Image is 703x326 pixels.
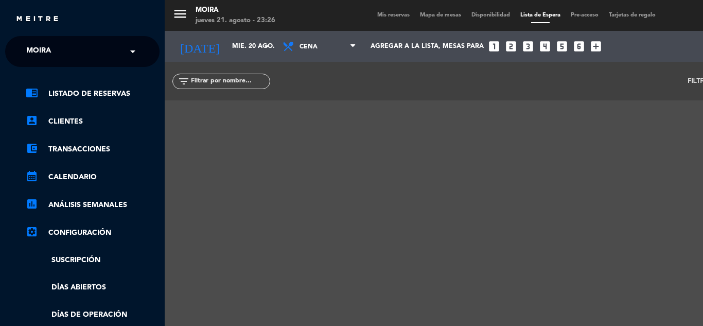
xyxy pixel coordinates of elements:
[466,12,515,18] span: Disponibilidad
[26,170,38,182] i: calendar_month
[372,12,415,18] span: Mis reservas
[504,40,518,53] i: looks_two
[196,15,275,26] div: jueves 21. agosto - 23:26
[26,254,160,266] a: Suscripción
[26,199,160,211] a: assessmentANÁLISIS SEMANALES
[26,88,160,100] a: chrome_reader_modeListado de Reservas
[555,40,569,53] i: looks_5
[415,12,466,18] span: Mapa de mesas
[172,35,227,58] i: [DATE]
[521,40,535,53] i: looks_3
[196,5,275,15] div: Moira
[566,12,604,18] span: Pre-acceso
[26,198,38,210] i: assessment
[26,142,38,155] i: account_balance_wallet
[26,87,38,99] i: chrome_reader_mode
[26,282,160,294] a: Días abiertos
[26,115,160,128] a: account_boxClientes
[515,12,566,18] span: Lista de Espera
[15,15,59,23] img: MEITRE
[300,37,348,57] span: Cena
[26,143,160,156] a: account_balance_walletTransacciones
[26,114,38,127] i: account_box
[604,12,661,18] span: Tarjetas de regalo
[26,226,38,238] i: settings_applications
[260,40,273,53] i: arrow_drop_down
[572,40,586,53] i: looks_6
[172,6,188,25] button: menu
[589,40,603,53] i: add_box
[26,41,51,62] span: Moira
[371,43,484,50] span: Agregar a la lista, mesas para
[26,309,160,321] a: Días de Operación
[172,6,188,22] i: menu
[487,40,501,53] i: looks_one
[538,40,552,53] i: looks_4
[26,171,160,183] a: calendar_monthCalendario
[26,227,160,239] a: Configuración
